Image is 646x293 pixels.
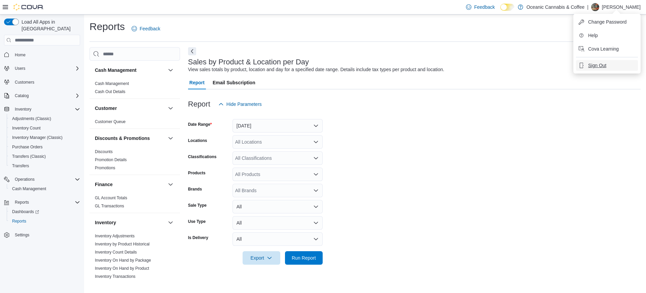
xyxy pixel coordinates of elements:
[12,116,51,121] span: Adjustments (Classic)
[89,20,125,33] h1: Reports
[95,234,135,238] a: Inventory Adjustments
[12,231,32,239] a: Settings
[588,19,626,25] span: Change Password
[213,76,255,89] span: Email Subscription
[95,157,127,163] span: Promotion Details
[602,3,641,11] p: [PERSON_NAME]
[9,134,80,142] span: Inventory Manager (Classic)
[7,114,83,123] button: Adjustments (Classic)
[9,185,49,193] a: Cash Management
[1,105,83,114] button: Inventory
[95,181,113,188] h3: Finance
[285,251,323,265] button: Run Report
[313,155,319,161] button: Open list of options
[167,218,175,227] button: Inventory
[167,180,175,188] button: Finance
[9,217,80,225] span: Reports
[12,209,39,214] span: Dashboards
[95,165,115,171] span: Promotions
[1,64,83,73] button: Users
[95,250,137,255] span: Inventory Count Details
[12,231,80,239] span: Settings
[129,22,163,35] a: Feedback
[15,107,31,112] span: Inventory
[89,118,180,128] div: Customer
[9,208,80,216] span: Dashboards
[12,198,32,206] button: Reports
[12,78,37,86] a: Customers
[292,255,316,261] span: Run Report
[232,119,323,133] button: [DATE]
[167,134,175,142] button: Discounts & Promotions
[12,64,80,72] span: Users
[89,148,180,175] div: Discounts & Promotions
[95,149,113,154] a: Discounts
[12,92,80,100] span: Catalog
[576,43,638,54] button: Cova Learning
[95,266,149,271] a: Inventory On Hand by Product
[189,76,205,89] span: Report
[313,188,319,193] button: Open list of options
[95,241,150,247] span: Inventory by Product Historical
[12,154,46,159] span: Transfers (Classic)
[15,66,25,71] span: Users
[232,216,323,230] button: All
[15,232,29,238] span: Settings
[15,52,26,58] span: Home
[95,119,125,124] span: Customer Queue
[89,80,180,98] div: Cash Management
[13,4,44,10] img: Cova
[12,218,26,224] span: Reports
[12,163,29,169] span: Transfers
[188,66,444,73] div: View sales totals by product, location and day for a specified date range. Details include tax ty...
[7,216,83,226] button: Reports
[188,170,206,176] label: Products
[1,230,83,240] button: Settings
[12,175,80,183] span: Operations
[9,162,80,170] span: Transfers
[12,50,80,59] span: Home
[95,258,151,263] span: Inventory On Hand by Package
[9,152,48,160] a: Transfers (Classic)
[463,0,497,14] a: Feedback
[9,115,80,123] span: Adjustments (Classic)
[95,105,165,112] button: Customer
[188,203,207,208] label: Sale Type
[15,177,35,182] span: Operations
[188,47,196,55] button: Next
[1,77,83,87] button: Customers
[1,175,83,184] button: Operations
[95,274,136,279] span: Inventory Transactions
[7,161,83,171] button: Transfers
[188,235,208,240] label: Is Delivery
[12,92,31,100] button: Catalog
[95,81,129,86] a: Cash Management
[313,139,319,145] button: Open list of options
[1,198,83,207] button: Reports
[95,219,165,226] button: Inventory
[591,3,599,11] div: Samantha Craig
[95,219,116,226] h3: Inventory
[167,104,175,112] button: Customer
[188,58,309,66] h3: Sales by Product & Location per Day
[12,64,28,72] button: Users
[9,115,54,123] a: Adjustments (Classic)
[226,101,262,108] span: Hide Parameters
[9,134,65,142] a: Inventory Manager (Classic)
[243,251,280,265] button: Export
[95,89,125,94] span: Cash Out Details
[7,152,83,161] button: Transfers (Classic)
[500,4,514,11] input: Dark Mode
[12,198,80,206] span: Reports
[95,105,117,112] h3: Customer
[7,142,83,152] button: Purchase Orders
[12,105,34,113] button: Inventory
[4,47,80,257] nav: Complex example
[188,100,210,108] h3: Report
[12,186,46,192] span: Cash Management
[9,124,43,132] a: Inventory Count
[95,258,151,263] a: Inventory On Hand by Package
[232,200,323,213] button: All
